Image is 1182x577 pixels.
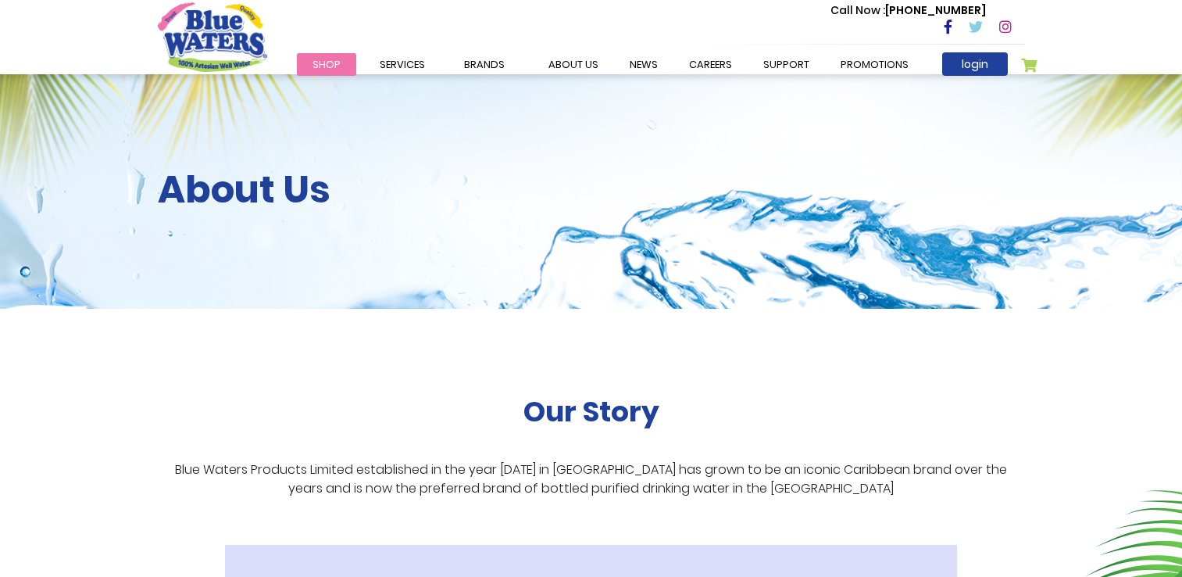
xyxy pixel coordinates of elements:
[158,461,1025,498] p: Blue Waters Products Limited established in the year [DATE] in [GEOGRAPHIC_DATA] has grown to be ...
[158,167,1025,213] h2: About Us
[942,52,1008,76] a: login
[830,2,885,18] span: Call Now :
[312,57,341,72] span: Shop
[825,53,924,76] a: Promotions
[748,53,825,76] a: support
[380,57,425,72] span: Services
[158,2,267,71] a: store logo
[364,53,441,76] a: Services
[830,2,986,19] p: [PHONE_NUMBER]
[448,53,520,76] a: Brands
[673,53,748,76] a: careers
[533,53,614,76] a: about us
[614,53,673,76] a: News
[297,53,356,76] a: Shop
[464,57,505,72] span: Brands
[523,395,659,428] h2: Our Story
